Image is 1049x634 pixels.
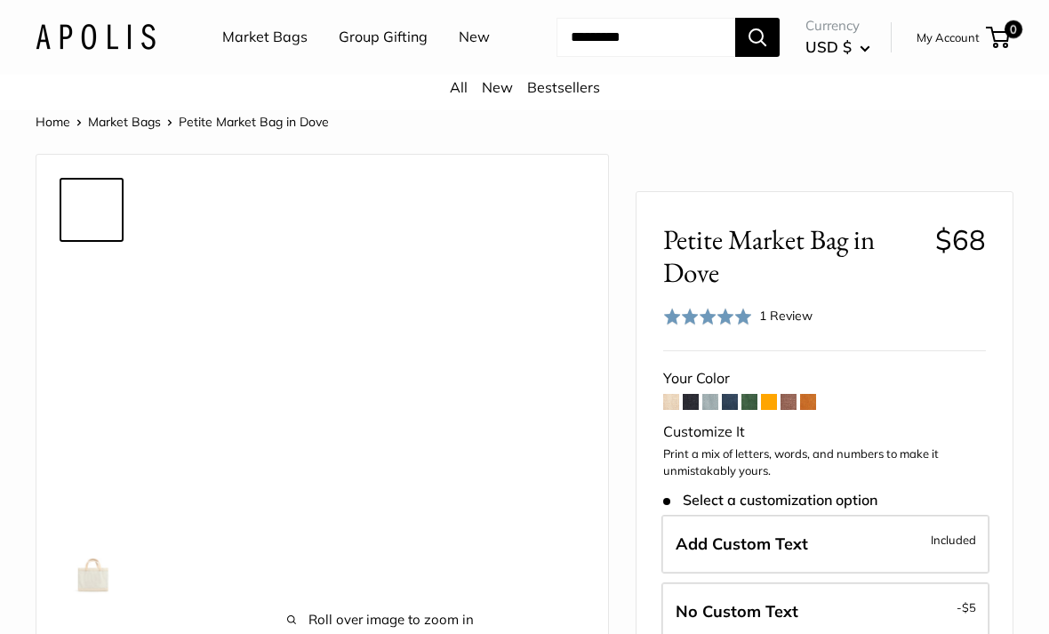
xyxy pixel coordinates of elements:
span: 0 [1005,20,1022,38]
span: No Custom Text [676,601,798,622]
span: $5 [962,600,976,614]
img: Apolis [36,24,156,50]
a: Petite Market Bag in Dove [60,462,124,526]
label: Add Custom Text [661,515,989,574]
span: Petite Market Bag in Dove [179,114,329,130]
span: USD $ [805,37,852,56]
a: Home [36,114,70,130]
a: New [482,78,513,96]
a: 0 [988,27,1010,48]
button: USD $ [805,33,870,61]
nav: Breadcrumb [36,110,329,133]
a: Petite Market Bag in Dove [60,534,124,598]
a: New [459,24,490,51]
span: $68 [935,222,986,257]
a: Market Bags [88,114,161,130]
img: Petite Market Bag in Dove [63,537,120,594]
span: Included [931,529,976,550]
span: 1 Review [759,308,813,324]
div: Your Color [663,365,986,392]
a: Petite Market Bag in Dove [60,320,124,384]
span: Currency [805,13,870,38]
a: Petite Market Bag in Dove [60,178,124,242]
span: Roll over image to zoom in [179,607,581,632]
a: My Account [917,27,980,48]
a: Group Gifting [339,24,428,51]
span: Add Custom Text [676,534,808,554]
a: All [450,78,468,96]
div: Customize It [663,419,986,445]
span: Select a customization option [663,492,877,509]
input: Search... [557,18,735,57]
a: Bestsellers [527,78,600,96]
span: - [957,597,976,618]
a: Petite Market Bag in Dove [60,391,124,455]
button: Search [735,18,780,57]
a: Petite Market Bag in Dove [60,249,124,313]
a: Market Bags [222,24,308,51]
p: Print a mix of letters, words, and numbers to make it unmistakably yours. [663,445,986,480]
span: Petite Market Bag in Dove [663,223,922,289]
